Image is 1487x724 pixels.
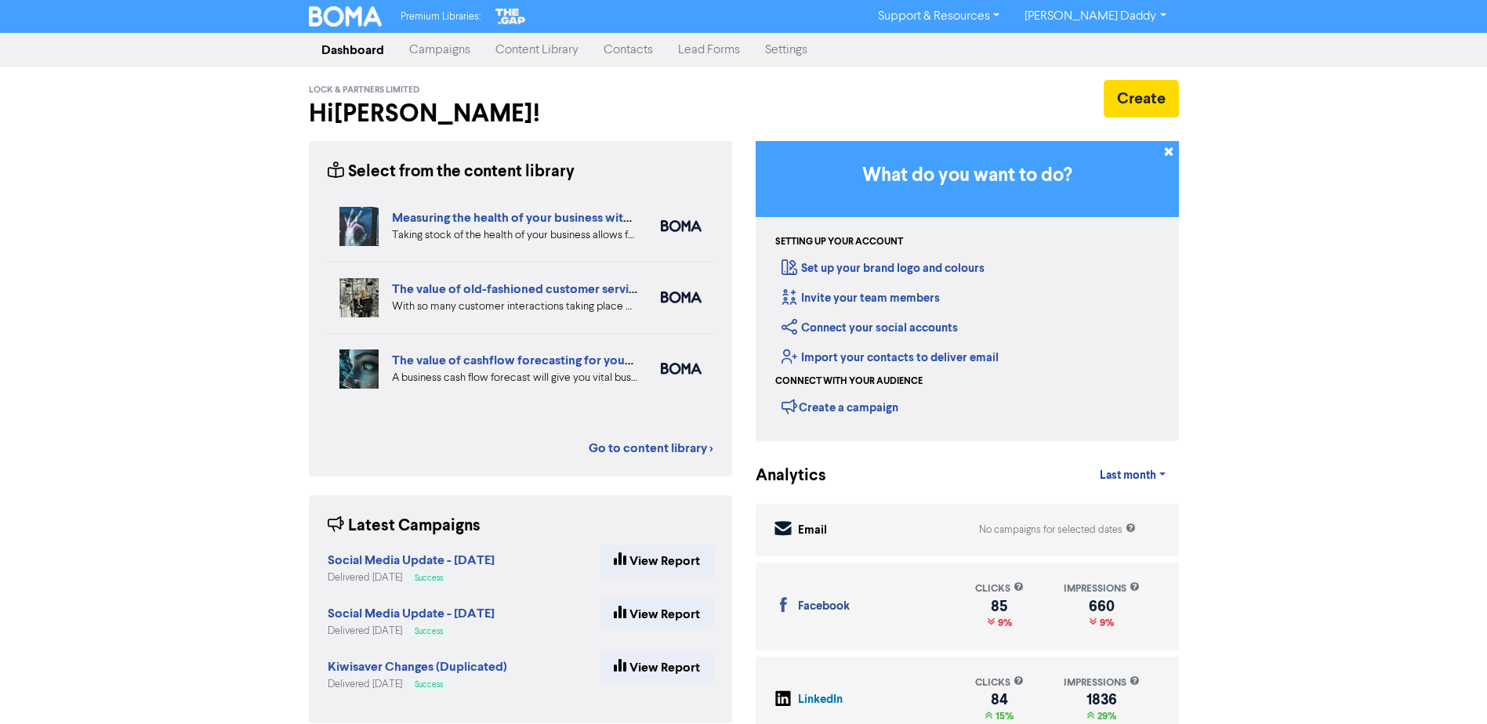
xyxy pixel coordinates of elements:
div: A business cash flow forecast will give you vital business intelligence to help you scenario-plan... [392,370,637,386]
a: Content Library [483,34,591,66]
span: 9% [995,617,1012,629]
a: Social Media Update - [DATE] [328,608,495,621]
div: Setting up your account [775,235,903,249]
span: Success [415,681,443,689]
img: BOMA Logo [309,6,383,27]
div: Create a campaign [782,395,898,418]
div: impressions [1064,581,1140,596]
span: 15% [992,710,1014,722]
div: Email [798,522,827,540]
img: boma_accounting [661,363,702,375]
div: Delivered [DATE] [328,677,507,692]
a: [PERSON_NAME] Daddy [1012,4,1178,29]
a: Social Media Update - [DATE] [328,555,495,567]
a: Lead Forms [666,34,753,66]
a: Support & Resources [865,4,1012,29]
a: Contacts [591,34,666,66]
div: 84 [975,693,1024,706]
div: 660 [1064,600,1140,613]
iframe: Chat Widget [1409,649,1487,724]
div: clicks [975,675,1024,690]
a: The value of old-fashioned customer service: getting data insights [392,281,760,297]
span: Lock & Partners Limited [309,85,419,96]
img: boma_accounting [661,220,702,232]
strong: Social Media Update - [DATE] [328,552,495,568]
strong: Social Media Update - [DATE] [328,606,495,621]
div: Delivered [DATE] [328,570,495,585]
h2: Hi [PERSON_NAME] ! [309,99,732,129]
div: Facebook [798,598,850,616]
div: No campaigns for selected dates [979,523,1136,538]
div: 1836 [1064,693,1140,706]
a: The value of cashflow forecasting for your business [392,353,680,368]
span: Premium Libraries: [401,12,481,22]
div: LinkedIn [798,691,843,709]
strong: Kiwisaver Changes (Duplicated) [328,659,507,675]
a: View Report [600,545,713,577]
div: 85 [975,600,1024,613]
div: clicks [975,581,1024,596]
a: Connect your social accounts [782,320,958,335]
a: Campaigns [397,34,483,66]
div: Delivered [DATE] [328,624,495,639]
h3: What do you want to do? [779,165,1155,187]
div: Select from the content library [328,160,575,184]
a: Invite your team members [782,291,940,306]
span: Success [415,628,443,635]
div: impressions [1064,675,1140,690]
span: Success [415,574,443,582]
div: Taking stock of the health of your business allows for more effective planning, early warning abo... [392,227,637,244]
button: Create [1104,80,1179,118]
div: Connect with your audience [775,375,923,389]
a: View Report [600,598,713,631]
div: With so many customer interactions taking place online, your online customer service has to be fi... [392,299,637,315]
a: Import your contacts to deliver email [782,350,999,365]
a: View Report [600,651,713,684]
span: 9% [1097,617,1114,629]
div: Getting Started in BOMA [756,141,1179,441]
div: Latest Campaigns [328,514,481,538]
img: The Gap [493,6,528,27]
span: Last month [1100,469,1156,483]
a: Set up your brand logo and colours [782,261,985,276]
img: boma [661,291,702,303]
div: Analytics [756,464,807,488]
a: Measuring the health of your business with ratio measures [392,210,715,226]
a: Dashboard [309,34,397,66]
a: Last month [1087,460,1178,491]
a: Go to content library > [589,439,713,458]
span: 29% [1094,710,1116,722]
a: Kiwisaver Changes (Duplicated) [328,661,507,674]
a: Settings [753,34,820,66]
